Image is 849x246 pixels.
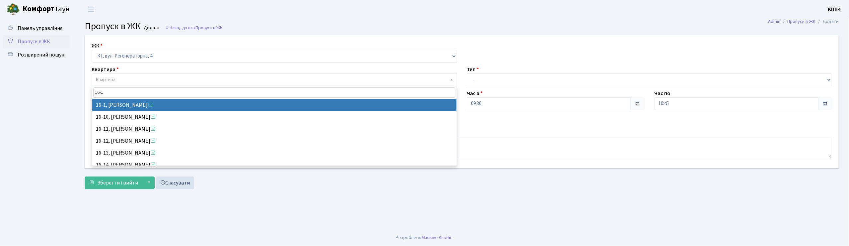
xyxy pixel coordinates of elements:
[23,4,70,15] span: Таун
[83,4,100,15] button: Переключити навігацію
[655,89,671,97] label: Час по
[422,234,452,241] a: Massive Kinetic
[165,25,223,31] a: Назад до всіхПропуск в ЖК
[85,20,141,33] span: Пропуск в ЖК
[18,38,50,45] span: Пропуск в ЖК
[92,111,457,123] li: 16-10, [PERSON_NAME]
[195,25,223,31] span: Пропуск в ЖК
[467,89,483,97] label: Час з
[92,147,457,159] li: 16-13, [PERSON_NAME]
[85,177,142,189] button: Зберегти і вийти
[97,179,138,186] span: Зберегти і вийти
[828,6,841,13] b: КПП4
[92,42,103,50] label: ЖК
[467,65,479,73] label: Тип
[3,48,70,61] a: Розширений пошук
[3,35,70,48] a: Пропуск в ЖК
[92,123,457,135] li: 16-11, [PERSON_NAME]
[156,177,194,189] a: Скасувати
[92,135,457,147] li: 16-12, [PERSON_NAME]
[92,99,457,111] li: 16-1, [PERSON_NAME]
[96,76,116,83] span: Квартира
[758,15,849,29] nav: breadcrumb
[828,5,841,13] a: КПП4
[7,3,20,16] img: logo.png
[92,159,457,171] li: 16-14, [PERSON_NAME]
[23,4,54,14] b: Комфорт
[18,25,62,32] span: Панель управління
[143,25,162,31] small: Додати .
[816,18,839,25] li: Додати
[3,22,70,35] a: Панель управління
[18,51,64,59] span: Розширений пошук
[92,65,119,73] label: Квартира
[396,234,453,241] div: Розроблено .
[788,18,816,25] a: Пропуск в ЖК
[768,18,781,25] a: Admin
